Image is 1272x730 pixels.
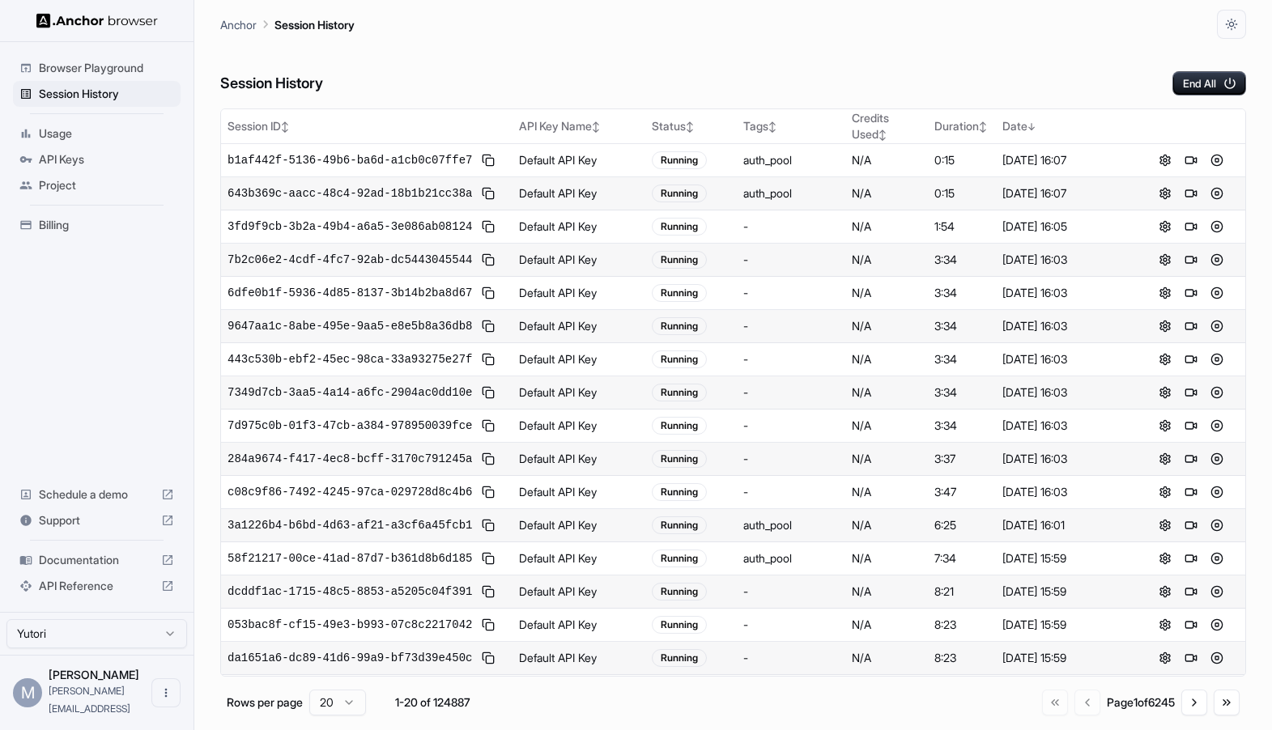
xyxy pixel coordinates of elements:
td: Default API Key [513,509,645,542]
div: N/A [852,384,922,401]
div: - [743,418,839,434]
div: 0:15 [934,185,989,202]
span: Miki Pokryvailo [49,668,139,681]
div: N/A [852,517,922,533]
span: 9647aa1c-8abe-495e-9aa5-e8e5b8a36db8 [228,318,472,334]
span: ↕ [979,121,987,133]
div: N/A [852,617,922,633]
td: Default API Key [513,310,645,343]
div: 3:47 [934,484,989,500]
div: N/A [852,152,922,168]
td: Default API Key [513,609,645,642]
div: Date [1002,118,1131,134]
div: [DATE] 15:59 [1002,550,1131,567]
div: Browser Playground [13,55,181,81]
div: Credits Used [852,110,922,142]
div: - [743,451,839,467]
div: Running [652,550,707,567]
div: Page 1 of 6245 [1107,694,1175,711]
div: [DATE] 16:03 [1002,285,1131,301]
td: Default API Key [513,410,645,443]
div: Project [13,172,181,198]
td: Default API Key [513,343,645,376]
div: 1-20 of 124887 [392,694,473,711]
span: ↕ [281,121,289,133]
div: Running [652,251,707,269]
span: c08c9f86-7492-4245-97ca-029728d8c4b6 [228,484,472,500]
div: Running [652,218,707,236]
h6: Session History [220,72,323,95]
div: 8:21 [934,584,989,600]
div: 8:23 [934,617,989,633]
td: Default API Key [513,210,645,244]
div: [DATE] 16:03 [1002,451,1131,467]
span: dcddf1ac-1715-48c5-8853-a5205c04f391 [228,584,472,600]
div: - [743,617,839,633]
div: - [743,351,839,367]
span: 053bac8f-cf15-49e3-b993-07c8c2217042 [228,617,472,633]
div: Running [652,151,707,169]
div: [DATE] 16:03 [1002,418,1131,434]
div: [DATE] 16:07 [1002,152,1131,168]
span: Schedule a demo [39,486,155,503]
td: Default API Key [513,443,645,476]
div: Running [652,516,707,534]
span: Browser Playground [39,60,174,76]
div: auth_pool [743,185,792,202]
span: ↓ [1027,121,1036,133]
div: N/A [852,650,922,666]
nav: breadcrumb [220,15,355,33]
div: N/A [852,318,922,334]
span: Project [39,177,174,193]
div: API Keys [13,146,181,172]
span: Usage [39,125,174,142]
img: Anchor Logo [36,13,158,28]
div: - [743,384,839,401]
div: N/A [852,185,922,202]
td: Default API Key [513,144,645,177]
span: miki@yutori.ai [49,685,130,715]
div: Running [652,483,707,501]
span: b1af442f-5136-49b6-ba6d-a1cb0c07ffe7 [228,152,472,168]
span: ↕ [592,121,600,133]
span: API Keys [39,151,174,168]
div: [DATE] 16:03 [1002,351,1131,367]
p: Session History [274,16,355,33]
p: Rows per page [227,694,303,711]
div: 7:34 [934,550,989,567]
div: Running [652,583,707,601]
span: ↕ [686,121,694,133]
div: [DATE] 15:59 [1002,650,1131,666]
div: Running [652,185,707,202]
div: 3:34 [934,318,989,334]
div: Running [652,616,707,634]
div: - [743,219,839,235]
div: Documentation [13,547,181,573]
div: Billing [13,212,181,238]
span: Support [39,512,155,528]
td: Default API Key [513,177,645,210]
span: Documentation [39,552,155,568]
div: N/A [852,484,922,500]
td: Default API Key [513,542,645,575]
span: 6dfe0b1f-5936-4d85-8137-3b14b2ba8d67 [228,285,472,301]
td: Default API Key [513,476,645,509]
td: Default API Key [513,244,645,277]
div: [DATE] 15:59 [1002,584,1131,600]
div: 3:34 [934,252,989,268]
div: auth_pool [743,550,792,567]
div: [DATE] 16:03 [1002,252,1131,268]
span: Session History [39,86,174,102]
div: Running [652,384,707,401]
div: Status [652,118,730,134]
div: 3:34 [934,384,989,401]
div: 1:54 [934,219,989,235]
div: 3:37 [934,451,989,467]
div: [DATE] 16:01 [1002,517,1131,533]
span: ↕ [768,121,776,133]
div: 3:34 [934,351,989,367]
div: Running [652,450,707,468]
div: - [743,484,839,500]
span: 443c530b-ebf2-45ec-98ca-33a93275e27f [228,351,472,367]
div: [DATE] 16:03 [1002,384,1131,401]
